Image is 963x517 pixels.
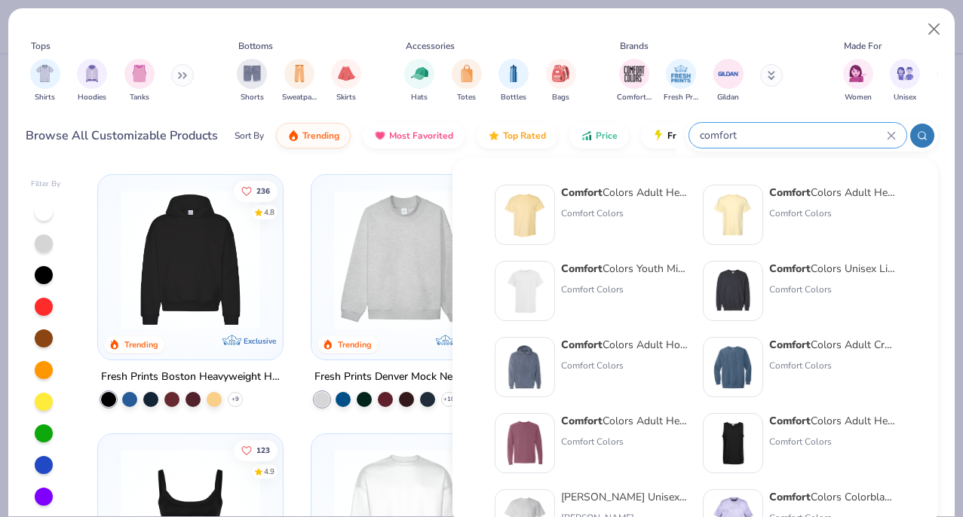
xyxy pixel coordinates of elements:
[561,435,688,448] div: Comfort Colors
[845,92,872,103] span: Women
[501,268,548,314] img: c8ccbca0-6ae1-4d8d-94ba-deb159e0abb2
[561,262,603,276] strong: Comfort
[244,336,276,346] span: Exclusive
[843,59,873,103] button: filter button
[84,65,100,82] img: Hoodies Image
[488,130,500,142] img: TopRated.gif
[546,59,576,103] button: filter button
[890,59,920,103] button: filter button
[30,59,60,103] div: filter for Shirts
[498,59,529,103] button: filter button
[641,123,815,148] button: Fresh Prints Flash
[623,63,646,85] img: Comfort Colors Image
[561,414,603,428] strong: Comfort
[501,92,526,103] span: Bottles
[769,261,896,277] div: Colors Unisex Lightweight Cotton Crewneck Sweatshirt
[234,180,278,201] button: Like
[844,39,882,53] div: Made For
[363,123,465,148] button: Most Favorited
[411,65,428,82] img: Hats Image
[501,420,548,467] img: 8efac5f7-8da2-47f5-bf92-f12be686d45d
[331,59,361,103] button: filter button
[652,130,664,142] img: flash.gif
[452,59,482,103] button: filter button
[849,65,866,82] img: Women Image
[389,130,453,142] span: Most Favorited
[617,59,652,103] button: filter button
[411,92,428,103] span: Hats
[552,65,569,82] img: Bags Image
[282,59,317,103] button: filter button
[617,92,652,103] span: Comfort Colors
[124,59,155,103] div: filter for Tanks
[710,420,756,467] img: 9bb46401-8c70-4267-b63b-7ffdba721e82
[124,59,155,103] button: filter button
[569,123,629,148] button: Price
[101,368,280,387] div: Fresh Prints Boston Heavyweight Hoodie
[452,59,482,103] div: filter for Totes
[769,490,811,504] strong: Comfort
[769,338,811,352] strong: Comfort
[670,63,692,85] img: Fresh Prints Image
[26,127,218,145] div: Browse All Customizable Products
[287,130,299,142] img: trending.gif
[406,39,455,53] div: Accessories
[890,59,920,103] div: filter for Unisex
[238,39,273,53] div: Bottoms
[256,187,270,194] span: 236
[698,127,887,144] input: Try "T-Shirt"
[130,92,149,103] span: Tanks
[769,206,896,220] div: Comfort Colors
[35,92,55,103] span: Shirts
[769,185,811,200] strong: Comfort
[620,39,649,53] div: Brands
[77,59,107,103] div: filter for Hoodies
[244,65,261,82] img: Shorts Image
[282,59,317,103] div: filter for Sweatpants
[664,92,698,103] span: Fresh Prints
[717,63,740,85] img: Gildan Image
[561,283,688,296] div: Comfort Colors
[374,130,386,142] img: most_fav.gif
[237,59,267,103] button: filter button
[769,283,896,296] div: Comfort Colors
[710,191,756,238] img: 284e3bdb-833f-4f21-a3b0-720291adcbd9
[552,92,569,103] span: Bags
[769,414,811,428] strong: Comfort
[443,395,455,404] span: + 10
[452,439,491,460] button: Like
[664,59,698,103] div: filter for Fresh Prints
[256,446,270,454] span: 123
[113,190,268,329] img: 91acfc32-fd48-4d6b-bdad-a4c1a30ac3fc
[769,185,896,200] div: Colors Adult Heavyweight RS Pocket T-Shirt
[561,338,603,352] strong: Comfort
[314,368,493,387] div: Fresh Prints Denver Mock Neck Heavyweight Sweatshirt
[561,359,688,372] div: Comfort Colors
[31,179,61,190] div: Filter By
[561,185,688,200] div: Colors Adult Heavyweight T-Shirt
[713,59,744,103] div: filter for Gildan
[894,92,916,103] span: Unisex
[664,59,698,103] button: filter button
[327,190,481,329] img: f5d85501-0dbb-4ee4-b115-c08fa3845d83
[302,130,339,142] span: Trending
[264,206,274,218] div: 4.8
[404,59,434,103] div: filter for Hats
[505,65,522,82] img: Bottles Image
[546,59,576,103] div: filter for Bags
[232,395,239,404] span: + 9
[458,65,475,82] img: Totes Image
[331,59,361,103] div: filter for Skirts
[404,59,434,103] button: filter button
[501,344,548,390] img: ff9285ed-6195-4d41-bd6b-4a29e0566347
[561,185,603,200] strong: Comfort
[77,59,107,103] button: filter button
[710,268,756,314] img: 92253b97-214b-4b5a-8cde-29cfb8752a47
[78,92,106,103] span: Hoodies
[769,489,896,505] div: Colors Colorblast Heavyweight T-Shirt
[131,65,148,82] img: Tanks Image
[843,59,873,103] div: filter for Women
[336,92,356,103] span: Skirts
[713,59,744,103] button: filter button
[235,129,264,142] div: Sort By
